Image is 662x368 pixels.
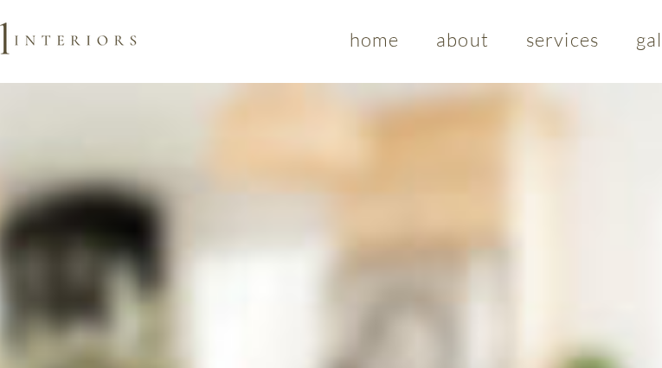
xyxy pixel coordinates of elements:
[526,28,599,51] span: services
[511,19,614,60] a: services
[436,28,489,51] span: about
[350,28,399,51] span: home
[334,19,415,60] a: home
[421,19,505,60] a: about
